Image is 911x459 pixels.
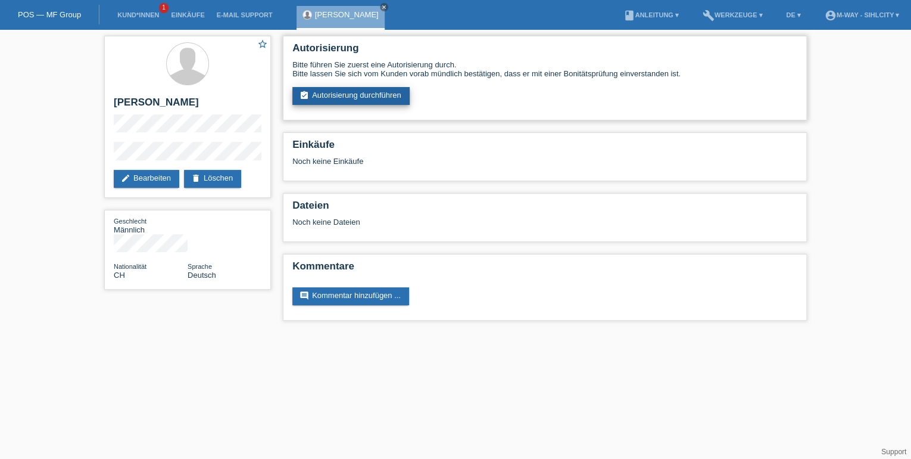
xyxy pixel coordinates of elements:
a: account_circlem-way - Sihlcity ▾ [819,11,905,18]
div: Männlich [114,216,188,234]
span: Geschlecht [114,218,146,225]
h2: [PERSON_NAME] [114,97,261,114]
h2: Autorisierung [292,42,797,60]
i: assignment_turned_in [299,91,309,100]
h2: Dateien [292,200,797,218]
a: deleteLöschen [184,170,241,188]
i: comment [299,291,309,300]
a: commentKommentar hinzufügen ... [292,287,409,305]
a: Einkäufe [165,11,210,18]
div: Bitte führen Sie zuerst eine Autorisierung durch. Bitte lassen Sie sich vom Kunden vorab mündlich... [292,60,797,78]
i: star_border [257,39,268,49]
h2: Einkäufe [292,139,797,157]
span: Nationalität [114,263,146,270]
a: [PERSON_NAME] [315,10,379,19]
h2: Kommentare [292,260,797,278]
a: Kund*innen [111,11,165,18]
a: POS — MF Group [18,10,81,19]
span: Deutsch [188,271,216,280]
a: editBearbeiten [114,170,179,188]
a: star_border [257,39,268,51]
i: account_circle [825,10,837,21]
span: 1 [159,3,169,13]
span: Schweiz [114,271,125,280]
a: bookAnleitung ▾ [617,11,684,18]
i: delete [191,173,201,183]
a: buildWerkzeuge ▾ [697,11,769,18]
i: build [703,10,715,21]
a: Support [881,448,906,456]
i: close [381,4,387,10]
span: Sprache [188,263,212,270]
a: DE ▾ [780,11,806,18]
i: edit [121,173,130,183]
div: Noch keine Einkäufe [292,157,797,175]
i: book [623,10,635,21]
a: close [380,3,388,11]
div: Noch keine Dateien [292,218,656,227]
a: E-Mail Support [211,11,279,18]
a: assignment_turned_inAutorisierung durchführen [292,87,410,105]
